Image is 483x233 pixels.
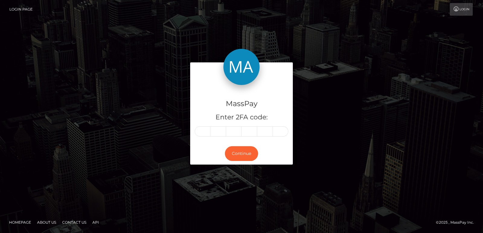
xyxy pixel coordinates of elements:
a: Homepage [7,218,34,227]
a: About Us [35,218,59,227]
div: © 2025 , MassPay Inc. [436,219,478,226]
a: API [90,218,101,227]
button: Continue [225,146,258,161]
a: Login [450,3,473,16]
h4: MassPay [195,99,288,109]
img: MassPay [223,49,260,85]
h5: Enter 2FA code: [195,113,288,122]
a: Login Page [9,3,33,16]
a: Contact Us [60,218,89,227]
